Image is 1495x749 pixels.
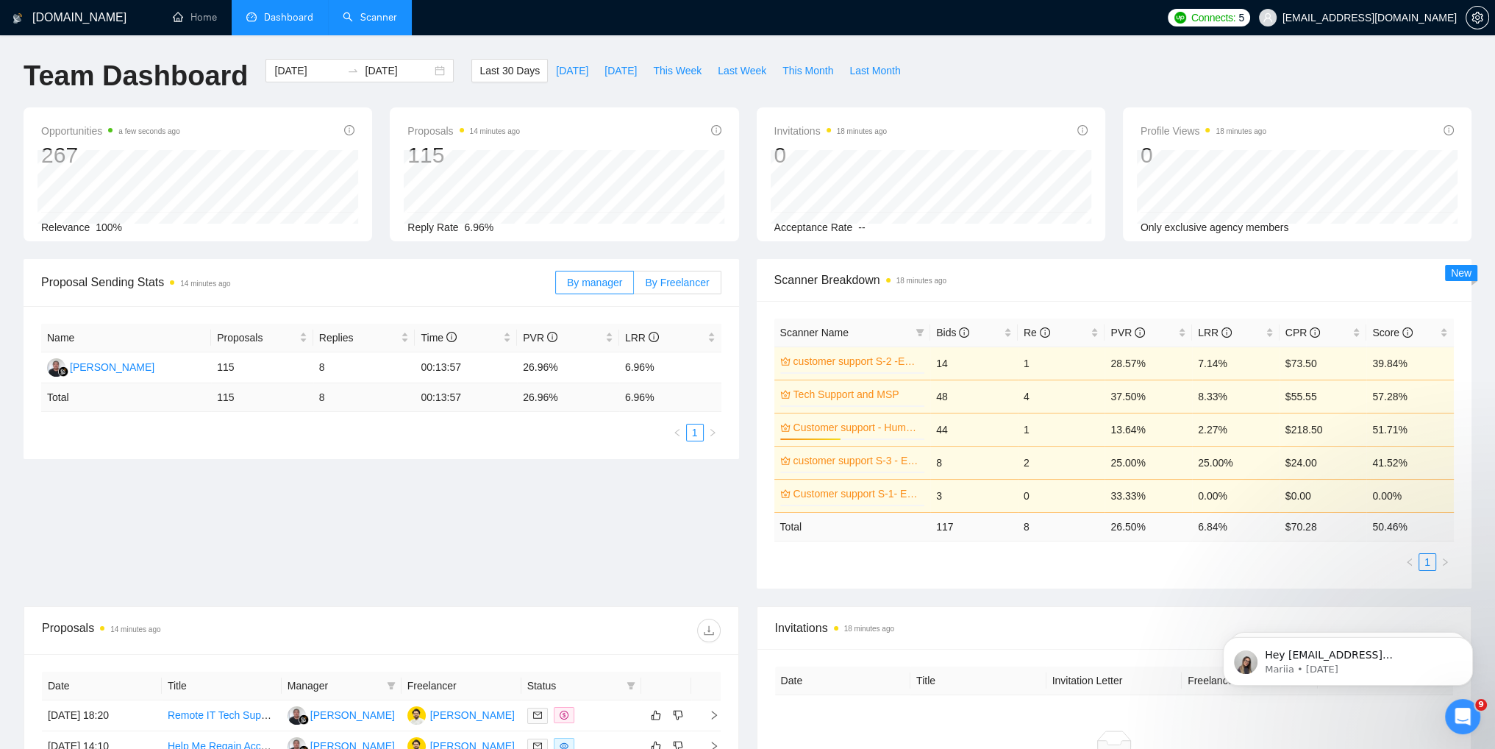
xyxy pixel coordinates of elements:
[1018,446,1105,479] td: 2
[470,127,520,135] time: 14 minutes ago
[547,332,557,342] span: info-circle
[1040,327,1050,338] span: info-circle
[479,63,540,79] span: Last 30 Days
[698,625,720,636] span: download
[697,619,721,642] button: download
[274,63,341,79] input: Start date
[774,271,1455,289] span: Scanner Breakdown
[1280,479,1367,512] td: $0.00
[718,63,766,79] span: Last Week
[1018,479,1105,512] td: 0
[1221,327,1232,338] span: info-circle
[162,700,282,731] td: Remote IT Tech Support Specialist
[1018,413,1105,446] td: 1
[217,330,296,346] span: Proposals
[407,706,426,725] img: HM
[708,428,717,437] span: right
[687,425,703,441] a: 1
[1436,553,1454,571] button: right
[527,678,621,694] span: Status
[415,352,517,383] td: 00:13:57
[402,672,521,700] th: Freelancer
[780,455,791,466] span: crown
[523,332,557,344] span: PVR
[1280,380,1367,413] td: $55.55
[930,446,1018,479] td: 8
[288,709,395,720] a: RS[PERSON_NAME]
[1263,13,1273,23] span: user
[347,65,359,77] span: swap-right
[313,383,415,412] td: 8
[625,332,659,344] span: LRR
[1366,512,1454,541] td: 50.46 %
[649,332,659,342] span: info-circle
[780,389,791,400] span: crown
[1192,512,1280,541] td: 6.84 %
[1405,558,1414,567] span: left
[959,327,969,338] span: info-circle
[567,277,622,288] span: By manager
[775,667,911,695] th: Date
[517,383,619,412] td: 26.96 %
[916,328,924,337] span: filter
[645,59,710,82] button: This Week
[211,383,313,412] td: 115
[1280,347,1367,380] td: $73.50
[1216,127,1266,135] time: 18 minutes ago
[1141,141,1266,169] div: 0
[1192,413,1280,446] td: 2.27%
[407,122,520,140] span: Proposals
[1475,699,1487,711] span: 9
[24,59,248,93] h1: Team Dashboard
[1285,327,1320,338] span: CPR
[673,428,682,437] span: left
[782,63,833,79] span: This Month
[1280,413,1367,446] td: $218.50
[930,512,1018,541] td: 117
[930,380,1018,413] td: 48
[711,125,721,135] span: info-circle
[343,11,397,24] a: searchScanner
[365,63,432,79] input: End date
[471,59,548,82] button: Last 30 Days
[1192,446,1280,479] td: 25.00%
[407,221,458,233] span: Reply Rate
[96,221,122,233] span: 100%
[41,122,180,140] span: Opportunities
[1436,553,1454,571] li: Next Page
[1182,667,1318,695] th: Freelancer
[780,327,849,338] span: Scanner Name
[686,424,704,441] li: 1
[446,332,457,342] span: info-circle
[407,141,520,169] div: 115
[1105,446,1192,479] td: 25.00%
[780,356,791,366] span: crown
[118,127,179,135] time: a few seconds ago
[1451,267,1471,279] span: New
[415,383,517,412] td: 00:13:57
[793,353,922,369] a: customer support S-2 -Email & Chat Support (Bulla)
[668,424,686,441] li: Previous Page
[313,324,415,352] th: Replies
[837,127,887,135] time: 18 minutes ago
[162,672,282,700] th: Title
[697,710,719,720] span: right
[896,277,946,285] time: 18 minutes ago
[596,59,645,82] button: [DATE]
[647,706,665,724] button: like
[844,625,894,633] time: 18 minutes ago
[704,424,721,441] button: right
[41,141,180,169] div: 267
[619,352,721,383] td: 6.96%
[710,59,774,82] button: Last Week
[41,221,90,233] span: Relevance
[1110,327,1145,338] span: PVR
[774,141,887,169] div: 0
[1366,413,1454,446] td: 51.71%
[780,489,791,499] span: crown
[211,352,313,383] td: 115
[42,619,381,642] div: Proposals
[774,221,853,233] span: Acceptance Rate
